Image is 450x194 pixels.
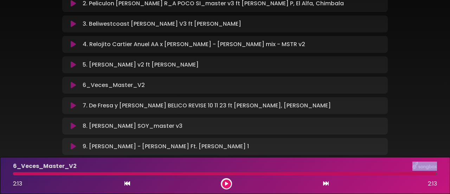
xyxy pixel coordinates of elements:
span: 2:13 [428,180,437,188]
p: 5. [PERSON_NAME] v2 ft [PERSON_NAME] [83,61,199,69]
p: 3. Beliwestcoast [PERSON_NAME] V3 ft [PERSON_NAME] [83,20,241,28]
p: 6_Veces_Master_V2 [83,81,145,89]
p: 7. De Fresa y [PERSON_NAME] BELICO REVISE 10 11 23 ft [PERSON_NAME], [PERSON_NAME] [83,101,331,110]
span: 2:13 [13,180,22,188]
p: 4. Relojito Cartier Anuel AA x [PERSON_NAME] - [PERSON_NAME] mix - MSTR v2 [83,40,305,49]
p: 6_Veces_Master_V2 [13,162,77,170]
p: 9. [PERSON_NAME] - [PERSON_NAME] Ft. [PERSON_NAME] 1 [83,142,249,151]
p: 8. [PERSON_NAME] SOY_master v3 [83,122,182,130]
img: songbox-logo-white.png [412,162,437,171]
